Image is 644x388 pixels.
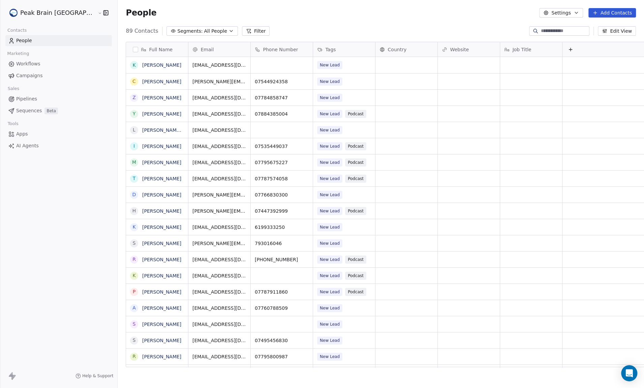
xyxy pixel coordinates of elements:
div: Z [133,94,136,101]
span: New Lead [317,353,342,361]
span: New Lead [317,304,342,312]
span: 793016046 [255,240,309,247]
a: [PERSON_NAME] [142,241,181,246]
span: Campaigns [16,72,42,79]
span: New Lead [317,272,342,280]
span: 07787911860 [255,289,309,295]
span: [PERSON_NAME][EMAIL_ADDRESS][PERSON_NAME][DOMAIN_NAME] [192,78,246,85]
div: R [133,256,136,263]
a: [PERSON_NAME] [142,192,181,198]
span: [EMAIL_ADDRESS][DOMAIN_NAME] [192,62,246,68]
span: People [16,37,32,44]
span: Podcast [345,272,366,280]
div: Y [133,110,136,117]
a: SequencesBeta [5,105,112,116]
span: New Lead [317,320,342,328]
span: [EMAIL_ADDRESS][DOMAIN_NAME] [192,111,246,117]
span: 07884385004 [255,111,309,117]
a: [PERSON_NAME] [142,208,181,214]
span: [PERSON_NAME][EMAIL_ADDRESS][DOMAIN_NAME] [192,240,246,247]
span: [PERSON_NAME][EMAIL_ADDRESS][DOMAIN_NAME] [192,208,246,214]
span: 07535449037 [255,143,309,150]
span: Podcast [345,256,366,264]
span: Email [201,46,214,53]
a: [PERSON_NAME] [142,79,181,84]
span: New Lead [317,110,342,118]
a: Help & Support [75,373,113,379]
a: [PERSON_NAME] [142,354,181,359]
span: Job Title [512,46,531,53]
span: Pipelines [16,95,37,102]
span: [EMAIL_ADDRESS][DOMAIN_NAME] [192,321,246,328]
span: Podcast [345,158,366,167]
div: Country [375,42,437,57]
div: H [132,207,136,214]
span: New Lead [317,256,342,264]
div: K [133,223,136,231]
span: [EMAIL_ADDRESS][DOMAIN_NAME] [192,256,246,263]
a: [PERSON_NAME] [142,95,181,100]
div: Full Name [126,42,188,57]
span: [EMAIL_ADDRESS][DOMAIN_NAME] [192,305,246,311]
div: Tags [313,42,375,57]
span: 07766830300 [255,191,309,198]
div: K [133,272,136,279]
div: R [133,353,136,360]
a: Campaigns [5,70,112,81]
span: Podcast [345,110,366,118]
a: AI Agents [5,140,112,151]
div: Website [438,42,500,57]
div: I [133,143,135,150]
div: Email [188,42,250,57]
a: People [5,35,112,46]
a: [PERSON_NAME] [142,160,181,165]
span: 89 Contacts [126,27,158,35]
span: [EMAIL_ADDRESS][DOMAIN_NAME] [192,159,246,166]
span: Help & Support [82,373,113,379]
a: [PERSON_NAME] [142,305,181,311]
span: New Lead [317,191,342,199]
span: New Lead [317,61,342,69]
span: All People [204,28,227,35]
span: [EMAIL_ADDRESS][DOMAIN_NAME] [192,224,246,231]
span: [EMAIL_ADDRESS][DOMAIN_NAME] [192,289,246,295]
span: AI Agents [16,142,39,149]
span: Peak Brain [GEOGRAPHIC_DATA] [20,8,96,17]
a: [PERSON_NAME] [142,338,181,343]
span: [EMAIL_ADDRESS][DOMAIN_NAME] [192,272,246,279]
a: Workflows [5,58,112,69]
span: New Lead [317,78,342,86]
a: [PERSON_NAME] [PERSON_NAME] [142,127,222,133]
span: Podcast [345,142,366,150]
span: New Lead [317,126,342,134]
span: 07495456830 [255,337,309,344]
div: Job Title [500,42,562,57]
div: grid [126,57,188,367]
span: New Lead [317,239,342,247]
div: S [133,240,136,247]
div: Phone Number [251,42,313,57]
div: P [133,288,135,295]
a: Apps [5,128,112,140]
span: New Lead [317,223,342,231]
span: New Lead [317,158,342,167]
span: Contacts [4,25,30,35]
div: d [132,191,136,198]
span: 07447392999 [255,208,309,214]
div: A [133,304,136,311]
a: [PERSON_NAME] [142,62,181,68]
span: [EMAIL_ADDRESS][DOMAIN_NAME] [192,143,246,150]
img: peakbrain_logo.jpg [9,9,18,17]
div: S [133,321,136,328]
span: New Lead [317,175,342,183]
span: Sales [5,84,22,94]
a: Pipelines [5,93,112,105]
span: 07795800987 [255,353,309,360]
span: Workflows [16,60,40,67]
a: [PERSON_NAME] [142,273,181,278]
a: [PERSON_NAME] [142,289,181,295]
div: K [133,62,136,69]
div: T [133,175,136,182]
a: [PERSON_NAME] [142,111,181,117]
span: Marketing [4,49,32,59]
